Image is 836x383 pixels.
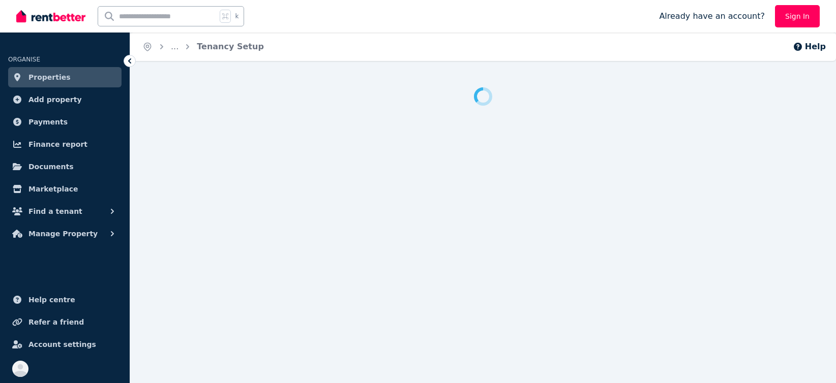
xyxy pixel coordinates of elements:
[8,56,40,63] span: ORGANISE
[235,12,238,20] span: k
[28,183,78,195] span: Marketplace
[8,201,122,221] button: Find a tenant
[28,161,74,173] span: Documents
[28,316,84,328] span: Refer a friend
[8,224,122,244] button: Manage Property
[130,33,276,61] nav: Breadcrumb
[775,5,820,27] a: Sign In
[8,156,122,177] a: Documents
[28,228,98,240] span: Manage Property
[16,9,85,24] img: RentBetter
[171,42,178,51] a: ...
[8,112,122,132] a: Payments
[8,67,122,87] a: Properties
[28,294,75,306] span: Help centre
[28,71,71,83] span: Properties
[28,93,82,106] span: Add property
[197,41,264,53] span: Tenancy Setup
[8,334,122,355] a: Account settings
[28,138,87,150] span: Finance report
[28,338,96,350] span: Account settings
[28,116,68,128] span: Payments
[793,41,826,53] button: Help
[8,179,122,199] a: Marketplace
[8,290,122,310] a: Help centre
[28,205,82,217] span: Find a tenant
[659,10,765,22] span: Already have an account?
[8,89,122,110] a: Add property
[8,134,122,154] a: Finance report
[8,312,122,332] a: Refer a friend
